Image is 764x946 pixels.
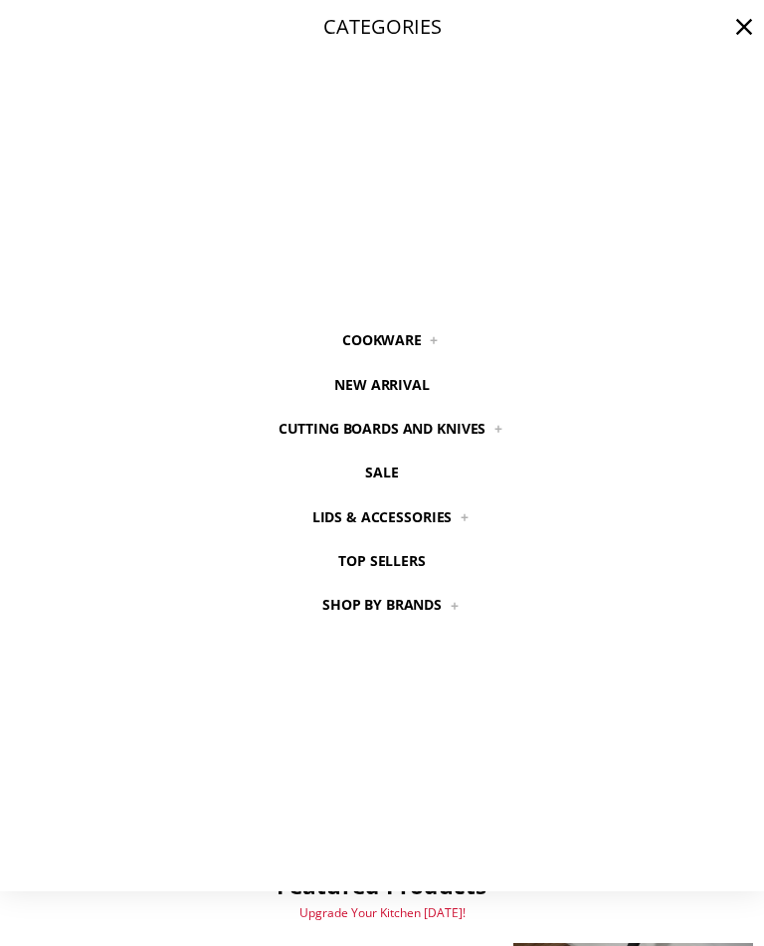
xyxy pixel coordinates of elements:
a: Cutting boards and knives [256,407,507,451]
span: Categories [323,11,442,43]
a: Lids & Accessories [289,495,474,539]
p: Upgrade Your Kitchen [DATE]! [11,905,753,920]
a: Shop by Brands [300,583,465,627]
a: New arrival [312,363,452,407]
h2: Featured Products [11,872,753,900]
a: Cookware [320,318,445,362]
a: Top Sellers [316,539,448,583]
a: Sale [343,451,421,494]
